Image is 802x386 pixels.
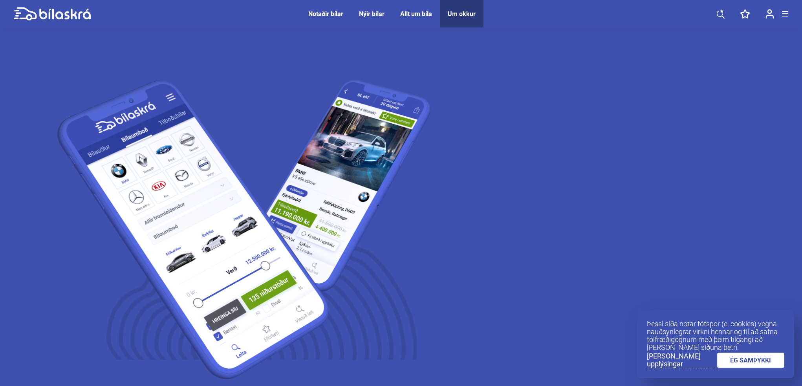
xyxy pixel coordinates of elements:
[647,352,717,368] a: [PERSON_NAME] upplýsingar
[359,10,385,18] a: Nýir bílar
[765,9,774,19] img: user-login.svg
[448,10,476,18] a: Um okkur
[400,10,432,18] a: Allt um bíla
[647,320,784,351] p: Þessi síða notar fótspor (e. cookies) vegna nauðsynlegrar virkni hennar og til að safna tölfræðig...
[308,10,343,18] a: Notaðir bílar
[717,353,785,368] a: ÉG SAMÞYKKI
